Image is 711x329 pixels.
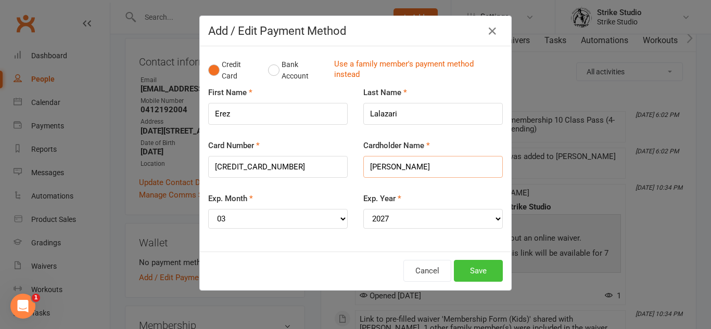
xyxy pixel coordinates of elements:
[208,192,253,205] label: Exp. Month
[268,55,326,86] button: Bank Account
[334,59,498,82] a: Use a family member's payment method instead
[363,86,407,99] label: Last Name
[208,156,348,178] input: XXXX-XXXX-XXXX-XXXX
[208,24,503,37] h4: Add / Edit Payment Method
[403,260,451,282] button: Cancel
[208,55,257,86] button: Credit Card
[208,139,260,152] label: Card Number
[363,156,503,178] input: Name on card
[454,260,503,282] button: Save
[363,139,430,152] label: Cardholder Name
[10,294,35,319] iframe: Intercom live chat
[363,192,401,205] label: Exp. Year
[484,23,501,40] button: Close
[32,294,40,302] span: 1
[208,86,252,99] label: First Name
